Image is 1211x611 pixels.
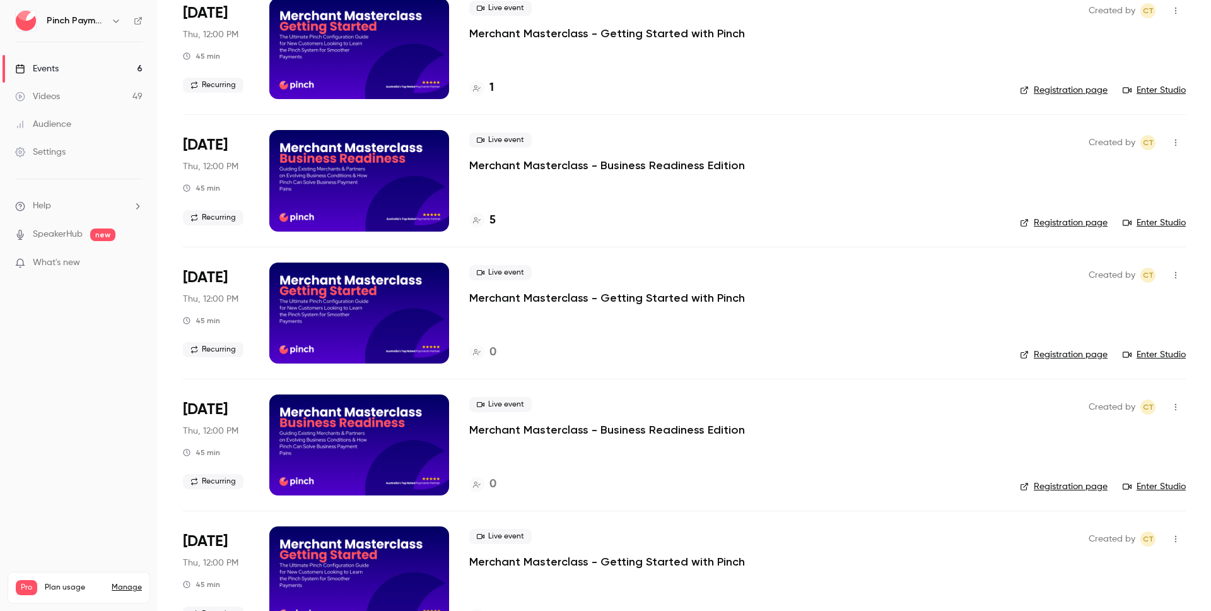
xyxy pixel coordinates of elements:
[489,344,496,361] h4: 0
[1123,217,1186,229] a: Enter Studio
[489,476,496,493] h4: 0
[1089,531,1135,547] span: Created by
[16,580,37,595] span: Pro
[183,183,220,193] div: 45 min
[183,474,243,489] span: Recurring
[90,228,115,241] span: new
[489,80,494,97] h4: 1
[1140,531,1155,547] span: Cameron Taylor
[1123,348,1186,361] a: Enter Studio
[183,316,220,326] div: 45 min
[183,78,243,93] span: Recurring
[47,15,106,27] h6: Pinch Payments
[1143,268,1154,283] span: CT
[1089,268,1135,283] span: Created by
[1020,84,1108,97] a: Registration page
[1020,217,1108,229] a: Registration page
[183,130,249,231] div: Oct 30 Thu, 12:00 PM (Australia/Brisbane)
[16,11,36,31] img: Pinch Payments
[469,554,745,569] a: Merchant Masterclass - Getting Started with Pinch
[1143,531,1154,547] span: CT
[127,258,143,269] iframe: Noticeable Trigger
[469,344,496,361] a: 0
[1140,135,1155,150] span: Cameron Taylor
[1140,268,1155,283] span: Cameron Taylor
[33,199,51,213] span: Help
[489,212,496,229] h4: 5
[469,476,496,493] a: 0
[183,28,238,41] span: Thu, 12:00 PM
[469,80,494,97] a: 1
[469,133,532,148] span: Live event
[183,268,228,288] span: [DATE]
[1140,400,1155,415] span: Cameron Taylor
[15,199,143,213] li: help-dropdown-opener
[1020,348,1108,361] a: Registration page
[183,579,220,590] div: 45 min
[469,290,745,305] a: Merchant Masterclass - Getting Started with Pinch
[469,422,745,437] a: Merchant Masterclass - Business Readiness Edition
[15,146,66,158] div: Settings
[183,531,228,552] span: [DATE]
[183,557,238,569] span: Thu, 12:00 PM
[15,90,60,103] div: Videos
[183,394,249,495] div: Nov 27 Thu, 12:00 PM (Australia/Brisbane)
[1143,3,1154,18] span: CT
[183,342,243,357] span: Recurring
[183,160,238,173] span: Thu, 12:00 PM
[33,256,80,270] span: What's new
[1089,400,1135,415] span: Created by
[183,263,249,364] div: Nov 13 Thu, 12:00 PM (Australia/Brisbane)
[183,210,243,225] span: Recurring
[1020,480,1108,493] a: Registration page
[1140,3,1155,18] span: Cameron Taylor
[1123,84,1186,97] a: Enter Studio
[469,529,532,544] span: Live event
[469,158,745,173] a: Merchant Masterclass - Business Readiness Edition
[1143,400,1154,415] span: CT
[15,118,71,131] div: Audience
[469,1,532,16] span: Live event
[469,26,745,41] a: Merchant Masterclass - Getting Started with Pinch
[112,583,142,593] a: Manage
[183,425,238,437] span: Thu, 12:00 PM
[1089,3,1135,18] span: Created by
[469,397,532,412] span: Live event
[183,3,228,23] span: [DATE]
[45,583,104,593] span: Plan usage
[1089,135,1135,150] span: Created by
[469,212,496,229] a: 5
[15,62,59,75] div: Events
[183,293,238,305] span: Thu, 12:00 PM
[1143,135,1154,150] span: CT
[183,400,228,420] span: [DATE]
[183,448,220,458] div: 45 min
[469,265,532,280] span: Live event
[33,228,83,241] a: SpeakerHub
[1123,480,1186,493] a: Enter Studio
[183,51,220,61] div: 45 min
[183,135,228,155] span: [DATE]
